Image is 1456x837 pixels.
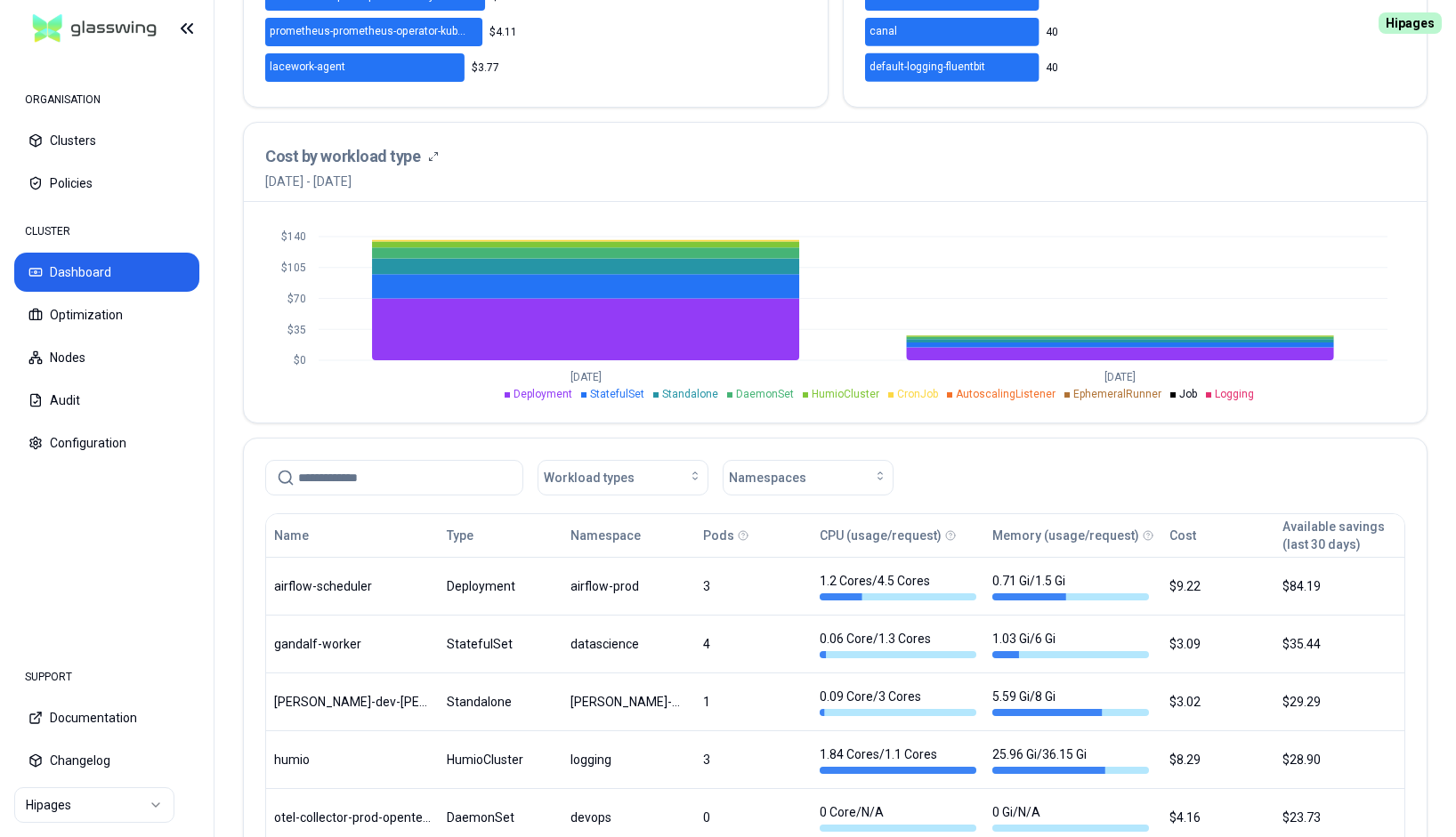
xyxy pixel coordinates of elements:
div: logging [570,751,684,769]
tspan: $70 [287,293,306,305]
span: AutoscalingListener [956,388,1056,400]
span: StatefulSet [590,388,644,400]
div: 25.96 Gi / 36.15 Gi [992,745,1149,774]
div: HumioCluster [447,751,554,769]
button: Policies [14,164,199,203]
button: Documentation [14,698,199,737]
button: Dashboard [14,253,199,292]
button: Audit [14,381,199,420]
div: 1.2 Cores / 4.5 Cores [820,572,976,600]
div: datascience [570,635,684,653]
span: [DATE] - [DATE] [265,173,439,190]
div: airflow-prod [570,577,684,595]
button: Namespaces [723,460,894,495]
div: $29.29 [1282,693,1396,711]
div: gandalf-worker [274,635,431,653]
div: StatefulSet [447,635,554,653]
div: 1.03 Gi / 6 Gi [992,630,1149,658]
div: 1.84 Cores / 1.1 Cores [820,745,976,774]
div: DaemonSet [447,809,554,826]
div: Deployment [447,577,554,595]
div: ORGANISATION [14,82,199,117]
button: Name [274,518,309,553]
div: 0.06 Core / 1.3 Cores [820,630,976,658]
div: devops [570,809,684,826]
div: $4.16 [1169,809,1266,826]
div: CLUSTER [14,213,199,249]
div: otel-collector-prod-opentelemetry-collector-agent [274,809,431,826]
button: Available savings(last 30 days) [1282,518,1385,553]
div: $3.02 [1169,693,1266,711]
button: Workload types [538,460,708,495]
div: 3 [703,751,804,769]
span: DaemonSet [736,388,794,400]
span: Namespaces [729,469,806,487]
tspan: $140 [281,230,306,243]
div: 0 Core / N/A [820,803,976,832]
button: Namespace [570,518,641,553]
div: 0.71 Gi / 1.5 Gi [992,572,1149,600]
div: $28.90 [1282,751,1396,769]
div: Standalone [447,693,554,711]
h3: Cost by workload type [265,144,421,169]
div: 0.09 Core / 3 Cores [820,688,976,716]
div: $23.73 [1282,809,1396,826]
div: $9.22 [1169,577,1266,595]
span: Job [1179,388,1197,400]
div: 4 [703,635,804,653]
div: 1 [703,693,804,711]
div: kafka-dev-kafka-0 [274,693,431,711]
span: CronJob [897,388,938,400]
div: $3.09 [1169,635,1266,653]
button: Configuration [14,423,199,463]
button: Pods [703,518,734,553]
div: SUPPORT [14,659,199,695]
div: humio [274,751,431,769]
div: $84.19 [1282,577,1396,595]
tspan: [DATE] [1104,371,1136,383]
span: EphemeralRunner [1073,388,1161,400]
span: Hipages [1379,12,1442,34]
button: Cost [1169,518,1196,553]
span: Deployment [514,388,572,400]
button: Clusters [14,121,199,160]
div: 5.59 Gi / 8 Gi [992,688,1149,716]
span: Standalone [662,388,718,400]
button: Optimization [14,295,199,334]
div: 0 Gi / N/A [992,803,1149,832]
button: Memory (usage/request) [992,518,1139,553]
tspan: $35 [287,324,306,336]
span: HumioCluster [812,388,879,400]
button: Changelog [14,741,199,780]
div: airflow-scheduler [274,577,431,595]
tspan: [DATE] [570,371,602,383]
div: kafka-dev [570,693,684,711]
button: Type [447,518,473,553]
span: Logging [1215,388,1254,400]
button: Nodes [14,338,199,377]
span: Workload types [544,469,635,487]
div: $8.29 [1169,751,1266,769]
img: GlassWing [26,8,164,50]
div: 0 [703,809,804,826]
tspan: $0 [294,354,306,366]
div: 3 [703,577,804,595]
button: CPU (usage/request) [820,518,942,553]
tspan: $105 [281,262,306,274]
div: $35.44 [1282,635,1396,653]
